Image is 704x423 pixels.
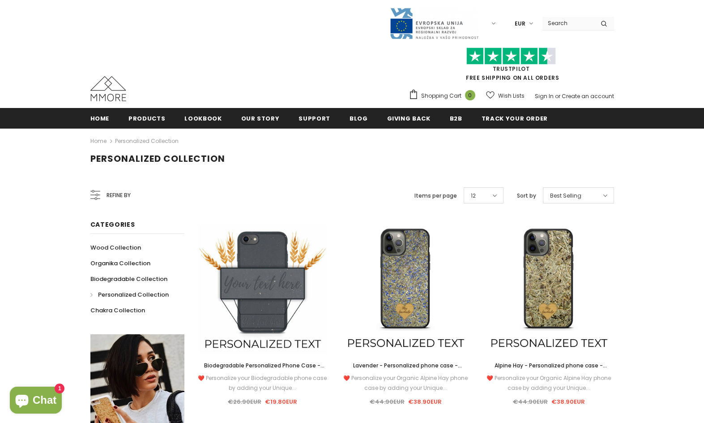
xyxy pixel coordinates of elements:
span: Biodegradable Personalized Phone Case - Black [204,362,324,379]
div: ❤️ Personalize your Biodegradable phone case by adding your Unique... [198,373,328,393]
a: Lavender - Personalized phone case - Personalized gift [341,361,470,371]
span: €44.90EUR [370,397,405,406]
a: Giving back [387,108,431,128]
span: FREE SHIPPING ON ALL ORDERS [409,52,614,82]
span: Products [128,114,165,123]
span: Personalized Collection [90,152,225,165]
span: Chakra Collection [90,306,145,315]
a: Products [128,108,165,128]
span: €26.90EUR [228,397,261,406]
a: Personalized Collection [115,137,179,145]
span: Refine by [107,190,131,200]
a: Blog [350,108,368,128]
span: €38.90EUR [408,397,442,406]
a: Trustpilot [493,65,530,73]
a: Lookbook [184,108,222,128]
span: Home [90,114,110,123]
a: Javni Razpis [389,19,479,27]
span: Wood Collection [90,243,141,252]
a: Our Story [241,108,280,128]
span: €19.80EUR [265,397,297,406]
a: Alpine Hay - Personalized phone case - Personalized gift [484,361,614,371]
span: €44.90EUR [513,397,548,406]
a: Home [90,108,110,128]
a: Wish Lists [486,88,525,104]
a: Personalized Collection [90,287,169,302]
div: ❤️ Personalize your Organic Alpine Hay phone case by adding your Unique... [484,373,614,393]
span: Giving back [387,114,431,123]
span: Biodegradable Collection [90,275,167,283]
span: Best Selling [550,191,581,200]
a: Sign In [535,92,554,100]
a: Chakra Collection [90,302,145,318]
span: Organika Collection [90,259,150,268]
a: Wood Collection [90,240,141,255]
span: Personalized Collection [98,290,169,299]
a: Biodegradable Personalized Phone Case - Black [198,361,328,371]
span: or [555,92,560,100]
span: EUR [515,19,525,28]
label: Items per page [414,191,457,200]
a: B2B [450,108,462,128]
a: Track your order [482,108,548,128]
span: Shopping Cart [421,91,461,100]
span: Our Story [241,114,280,123]
span: Categories [90,220,135,229]
a: Shopping Cart 0 [409,89,480,103]
span: Blog [350,114,368,123]
a: Create an account [562,92,614,100]
div: ❤️ Personalize your Organic Alpine Hay phone case by adding your Unique... [341,373,470,393]
inbox-online-store-chat: Shopify online store chat [7,387,64,416]
span: 12 [471,191,476,200]
img: MMORE Cases [90,76,126,101]
span: Track your order [482,114,548,123]
a: Home [90,136,107,147]
span: Lookbook [184,114,222,123]
span: 0 [465,90,475,100]
span: Alpine Hay - Personalized phone case - Personalized gift [495,362,607,379]
span: B2B [450,114,462,123]
span: €38.90EUR [551,397,585,406]
a: Biodegradable Collection [90,271,167,287]
input: Search Site [542,17,594,30]
img: Trust Pilot Stars [466,47,556,65]
label: Sort by [517,191,536,200]
a: Organika Collection [90,255,150,271]
span: Lavender - Personalized phone case - Personalized gift [353,362,462,379]
span: support [299,114,330,123]
span: Wish Lists [498,91,525,100]
a: support [299,108,330,128]
img: Javni Razpis [389,7,479,40]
